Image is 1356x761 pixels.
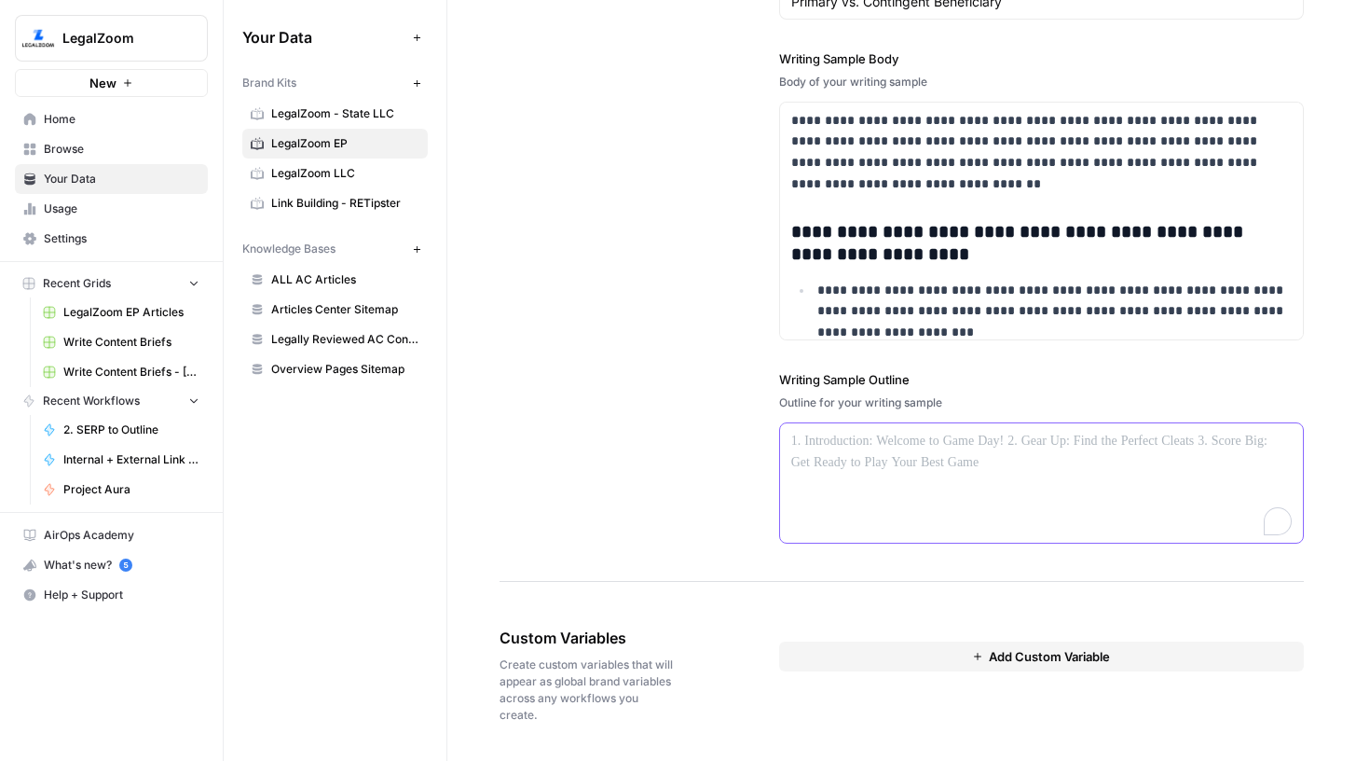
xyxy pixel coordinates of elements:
[242,241,336,257] span: Knowledge Bases
[242,26,405,48] span: Your Data
[271,195,419,212] span: Link Building - RETipster
[44,587,199,603] span: Help + Support
[44,201,199,217] span: Usage
[34,475,208,505] a: Project Aura
[15,520,208,550] a: AirOps Academy
[119,559,132,572] a: 5
[123,560,128,570] text: 5
[63,334,199,351] span: Write Content Briefs
[34,357,208,387] a: Write Content Briefs - [PERSON_NAME]
[15,387,208,415] button: Recent Workflows
[15,69,208,97] button: New
[15,104,208,134] a: Home
[271,331,419,348] span: Legally Reviewed AC Content
[15,550,208,580] button: What's new? 5
[34,327,208,357] a: Write Content Briefs
[15,580,208,610] button: Help + Support
[15,15,208,62] button: Workspace: LegalZoom
[63,364,199,380] span: Write Content Briefs - [PERSON_NAME]
[242,354,428,384] a: Overview Pages Sitemap
[44,230,199,247] span: Settings
[15,134,208,164] a: Browse
[271,361,419,378] span: Overview Pages Sitemap
[63,451,199,468] span: Internal + External Link Addition
[34,445,208,475] a: Internal + External Link Addition
[44,141,199,158] span: Browse
[89,74,116,92] span: New
[16,551,207,579] div: What's new?
[44,527,199,544] span: AirOps Academy
[63,481,199,498] span: Project Aura
[63,422,199,438] span: 2. SERP to Outline
[500,627,675,649] span: Custom Variables
[62,29,175,48] span: LegalZoom
[271,135,419,152] span: LegalZoom EP
[43,393,140,409] span: Recent Workflows
[780,423,1303,543] div: To enrich screen reader interactions, please activate Accessibility in Grammarly extension settings
[242,325,428,354] a: Legally Reviewed AC Content
[271,105,419,122] span: LegalZoom - State LLC
[242,188,428,218] a: Link Building - RETipster
[779,642,1304,671] button: Add Custom Variable
[43,275,111,292] span: Recent Grids
[44,171,199,187] span: Your Data
[500,657,675,724] span: Create custom variables that will appear as global brand variables across any workflows you create.
[779,49,1304,68] label: Writing Sample Body
[34,415,208,445] a: 2. SERP to Outline
[242,295,428,325] a: Articles Center Sitemap
[271,271,419,288] span: ALL AC Articles
[34,297,208,327] a: LegalZoom EP Articles
[779,370,1304,389] label: Writing Sample Outline
[15,194,208,224] a: Usage
[44,111,199,128] span: Home
[779,74,1304,90] div: Body of your writing sample
[242,129,428,159] a: LegalZoom EP
[15,270,208,297] button: Recent Grids
[242,265,428,295] a: ALL AC Articles
[63,304,199,321] span: LegalZoom EP Articles
[242,75,296,91] span: Brand Kits
[989,647,1110,666] span: Add Custom Variable
[779,394,1304,411] div: Outline for your writing sample
[242,99,428,129] a: LegalZoom - State LLC
[21,21,55,55] img: LegalZoom Logo
[15,164,208,194] a: Your Data
[271,301,419,318] span: Articles Center Sitemap
[271,165,419,182] span: LegalZoom LLC
[242,159,428,188] a: LegalZoom LLC
[15,224,208,254] a: Settings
